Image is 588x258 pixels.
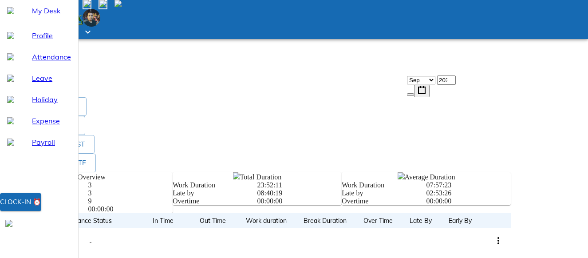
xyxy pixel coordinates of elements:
span: Early By [449,215,472,226]
span: Attendance Status [58,215,123,226]
span: Break Duration [304,215,358,226]
span: Out Time [200,215,226,226]
div: Work Duration [173,181,257,189]
div: 23:52:11 [257,181,341,189]
img: Employee [83,9,100,27]
div: 3 [88,181,172,189]
span: Work duration [246,215,287,226]
div: Overtime [173,197,257,205]
div: 08:40:19 [257,189,341,197]
input: ---- [437,75,456,85]
img: clock-time-16px.ef8c237e.svg [398,172,405,179]
td: - [37,228,144,256]
span: In Time [153,215,174,226]
span: Overview [78,173,106,181]
span: In Time [153,215,185,226]
span: Attendance Status [58,215,112,226]
div: 00:00:00 [426,197,510,205]
span: Average Duration [405,173,455,181]
div: Overtime [342,197,426,205]
span: Work duration [246,215,298,226]
span: Late By [410,215,432,226]
img: clock-time-16px.ef8c237e.svg [233,172,240,179]
span: Early By [449,215,483,226]
div: 00:00:00 [257,197,341,205]
div: 9 [88,197,172,205]
div: Late by [342,189,426,197]
span: Total Duration [240,173,282,181]
span: Over Time [363,215,404,226]
span: Break Duration [304,215,347,226]
div: Work Duration [342,181,426,189]
div: 00:00:00 [88,205,172,213]
div: 07:57:23 [426,181,510,189]
span: Late By [410,215,443,226]
div: 02:53:26 [426,189,510,197]
div: 3 [88,189,172,197]
div: Late by [173,189,257,197]
span: Out Time [200,215,237,226]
